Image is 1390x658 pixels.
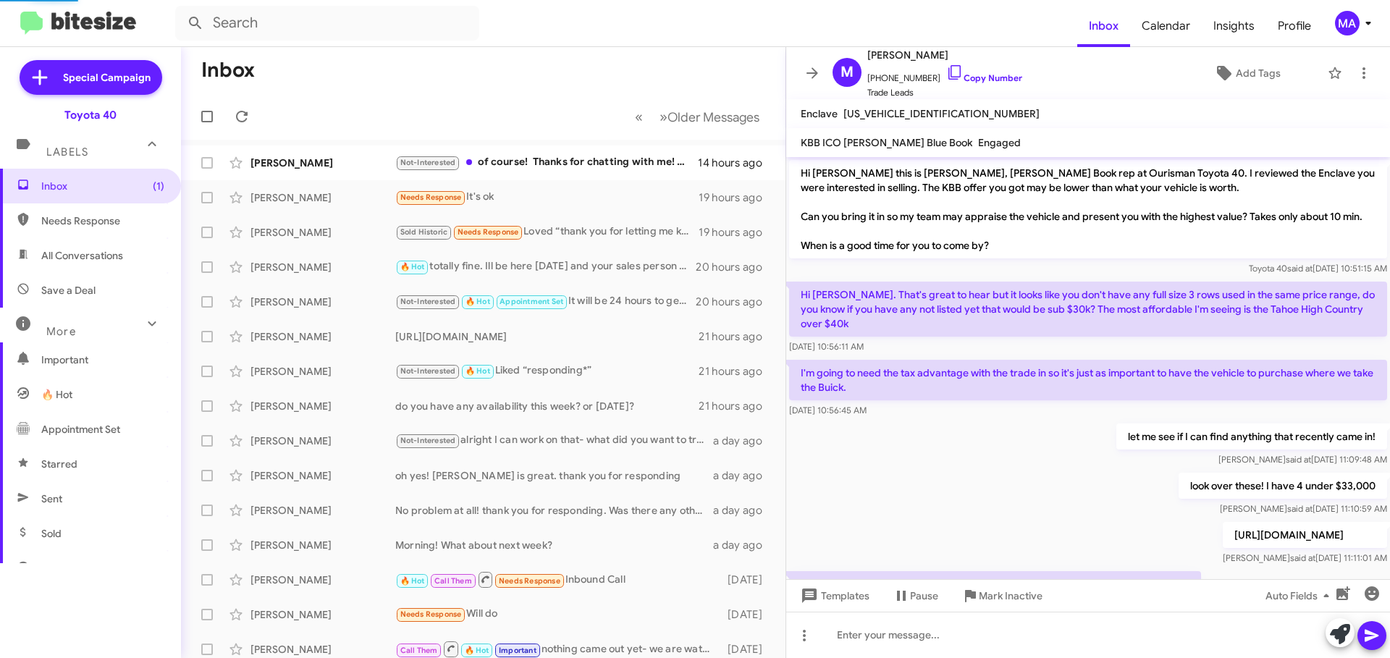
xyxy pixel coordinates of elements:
a: Copy Number [946,72,1022,83]
span: More [46,325,76,338]
div: of course! Thanks for chatting with me! Enjoy your night [395,154,698,171]
span: Not-Interested [400,436,456,445]
span: Trade Leads [867,85,1022,100]
span: 🔥 Hot [466,366,490,376]
span: Labels [46,145,88,159]
p: look over these! I have 4 under $33,000 [1179,473,1387,499]
div: [PERSON_NAME] [250,364,395,379]
button: Auto Fields [1254,583,1347,609]
span: said at [1287,263,1313,274]
span: [PERSON_NAME] [DATE] 11:09:48 AM [1218,454,1387,465]
div: [URL][DOMAIN_NAME] [395,329,699,344]
div: totally fine. Ill be here [DATE] and your sales person [PERSON_NAME] will be here as well. We wil... [395,258,696,275]
span: Starred [41,457,77,471]
a: Inbox [1077,5,1130,47]
div: a day ago [713,434,774,448]
p: [URL][DOMAIN_NAME] [1223,522,1387,548]
span: Appointment Set [500,297,563,306]
span: KBB ICO [PERSON_NAME] Blue Book [801,136,972,149]
span: [PERSON_NAME] [DATE] 11:10:59 AM [1220,503,1387,514]
p: We will be buying to tow a camper so it needs to be Armada, Tahoe, Expedition size. [789,571,1201,597]
div: It's ok [395,189,699,206]
div: [PERSON_NAME] [250,573,395,587]
span: Sold [41,526,62,541]
h1: Inbox [201,59,255,82]
span: Sold Historic [400,227,448,237]
div: a day ago [713,503,774,518]
div: Loved “thank you for letting me know. I put updated notes under your account and Ill let [PERSON_... [395,224,699,240]
button: MA [1323,11,1374,35]
div: [PERSON_NAME] [250,468,395,483]
button: Templates [786,583,881,609]
div: [PERSON_NAME] [250,295,395,309]
span: said at [1286,454,1311,465]
div: 21 hours ago [699,364,774,379]
div: [DATE] [720,573,774,587]
div: alright I can work on that- what did you want to trade into? [395,432,713,449]
button: Mark Inactive [950,583,1054,609]
div: [PERSON_NAME] [250,329,395,344]
span: 🔥 Hot [41,387,72,402]
div: [PERSON_NAME] [250,190,395,205]
span: [US_VEHICLE_IDENTIFICATION_NUMBER] [843,107,1040,120]
button: Previous [626,102,652,132]
div: MA [1335,11,1360,35]
div: 19 hours ago [699,225,774,240]
p: I'm going to need the tax advantage with the trade in so it's just as important to have the vehic... [789,360,1387,400]
button: Add Tags [1172,60,1320,86]
span: 🔥 Hot [400,576,425,586]
span: Older Messages [667,109,759,125]
input: Search [175,6,479,41]
span: Important [41,353,164,367]
div: No problem at all! thank you for responding. Was there any other information you needed to help w... [395,503,713,518]
span: Needs Response [400,610,462,619]
span: Not-Interested [400,366,456,376]
div: [PERSON_NAME] [250,399,395,413]
div: [PERSON_NAME] [250,642,395,657]
div: [PERSON_NAME] [250,434,395,448]
span: Profile [1266,5,1323,47]
div: Inbound Call [395,570,720,589]
div: [DATE] [720,607,774,622]
span: 🔥 Hot [400,262,425,271]
span: Needs Response [41,214,164,228]
span: Appointment Set [41,422,120,436]
div: [PERSON_NAME] [250,503,395,518]
span: [PERSON_NAME] [DATE] 11:11:01 AM [1223,552,1387,563]
span: Save a Deal [41,283,96,298]
span: Needs Response [400,193,462,202]
p: let me see if I can find anything that recently came in! [1116,423,1387,450]
span: Mark Inactive [979,583,1042,609]
div: 14 hours ago [698,156,774,170]
span: 🔥 Hot [466,297,490,306]
p: Hi [PERSON_NAME]. That's great to hear but it looks like you don't have any full size 3 rows used... [789,282,1387,337]
div: do you have any availability this week? or [DATE]? [395,399,699,413]
div: [PERSON_NAME] [250,225,395,240]
span: (1) [153,179,164,193]
div: Liked “responding*” [395,363,699,379]
span: Inbox [41,179,164,193]
a: Calendar [1130,5,1202,47]
span: [PHONE_NUMBER] [867,64,1022,85]
div: [DATE] [720,642,774,657]
span: Call Them [400,646,438,655]
div: Morning! What about next week? [395,538,713,552]
span: 🔥 Hot [465,646,489,655]
span: Add Tags [1236,60,1281,86]
div: 20 hours ago [696,260,774,274]
div: 20 hours ago [696,295,774,309]
span: Not-Interested [400,158,456,167]
div: [PERSON_NAME] [250,538,395,552]
span: Auto Fields [1265,583,1335,609]
span: Needs Response [499,576,560,586]
span: Call Them [434,576,472,586]
div: [PERSON_NAME] [250,156,395,170]
span: « [635,108,643,126]
span: Important [499,646,536,655]
span: All Conversations [41,248,123,263]
span: Templates [798,583,869,609]
button: Pause [881,583,950,609]
span: M [841,61,854,84]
